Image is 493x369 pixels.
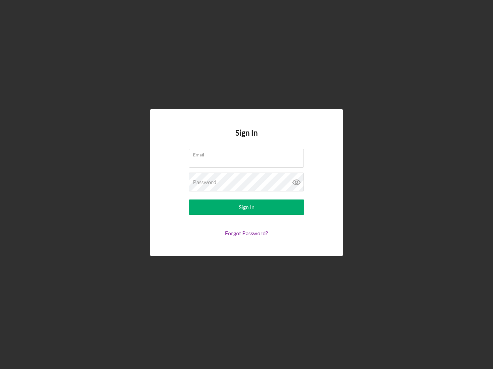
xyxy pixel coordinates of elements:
[225,230,268,236] a: Forgot Password?
[193,149,304,158] label: Email
[189,199,304,215] button: Sign In
[193,179,216,185] label: Password
[235,128,258,149] h4: Sign In
[239,199,255,215] div: Sign In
